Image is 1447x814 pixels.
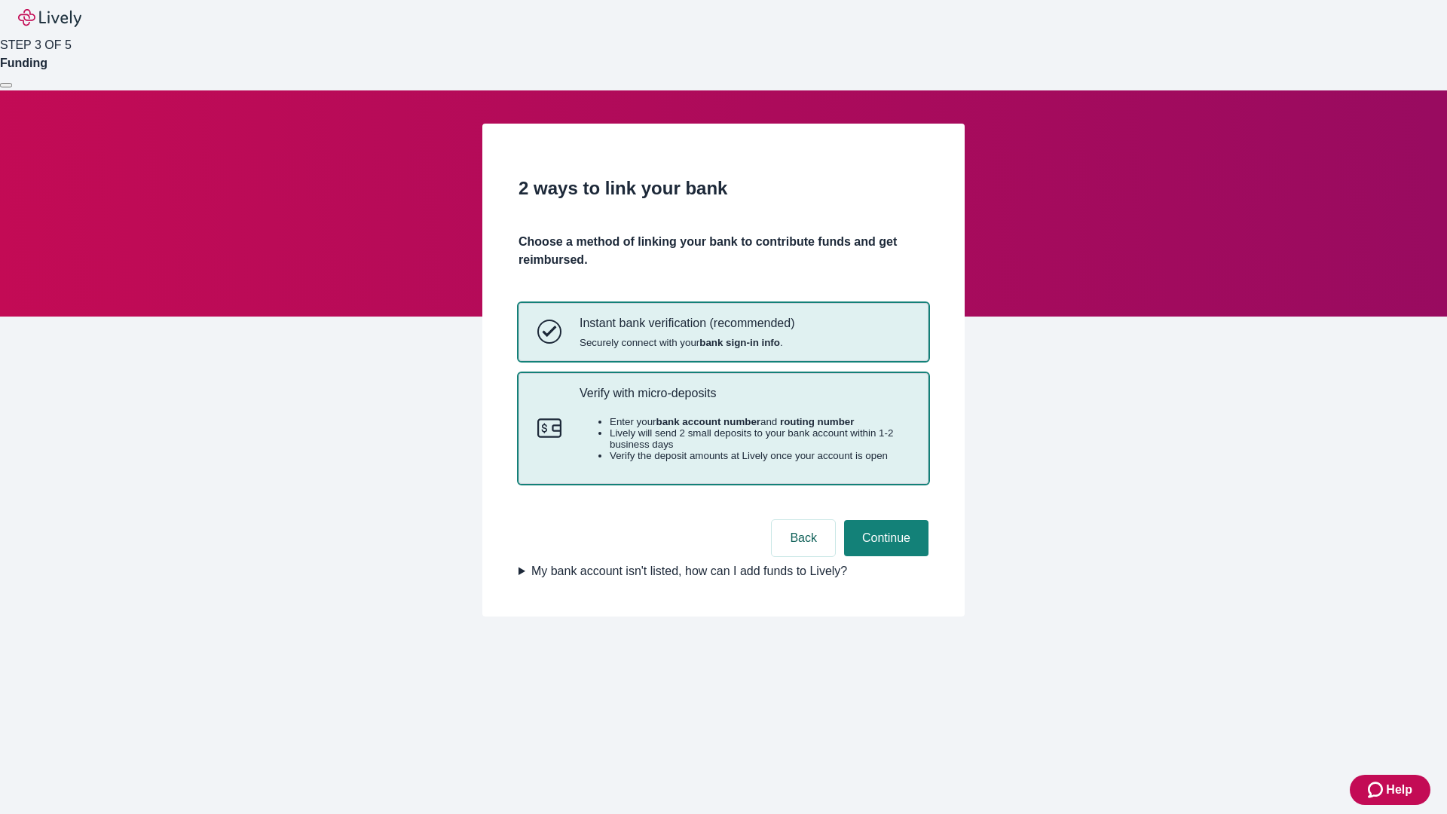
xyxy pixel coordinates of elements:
p: Instant bank verification (recommended) [580,316,794,330]
summary: My bank account isn't listed, how can I add funds to Lively? [519,562,928,580]
button: Instant bank verificationInstant bank verification (recommended)Securely connect with yourbank si... [519,304,928,360]
button: Back [772,520,835,556]
svg: Instant bank verification [537,320,561,344]
svg: Micro-deposits [537,416,561,440]
strong: bank sign-in info [699,337,780,348]
strong: routing number [780,416,854,427]
p: Verify with micro-deposits [580,386,910,400]
li: Lively will send 2 small deposits to your bank account within 1-2 business days [610,427,910,450]
li: Enter your and [610,416,910,427]
h2: 2 ways to link your bank [519,175,928,202]
li: Verify the deposit amounts at Lively once your account is open [610,450,910,461]
span: Help [1386,781,1412,799]
strong: bank account number [656,416,761,427]
button: Zendesk support iconHelp [1350,775,1430,805]
img: Lively [18,9,81,27]
span: Securely connect with your . [580,337,794,348]
h4: Choose a method of linking your bank to contribute funds and get reimbursed. [519,233,928,269]
button: Continue [844,520,928,556]
svg: Zendesk support icon [1368,781,1386,799]
button: Micro-depositsVerify with micro-depositsEnter yourbank account numberand routing numberLively wil... [519,374,928,484]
